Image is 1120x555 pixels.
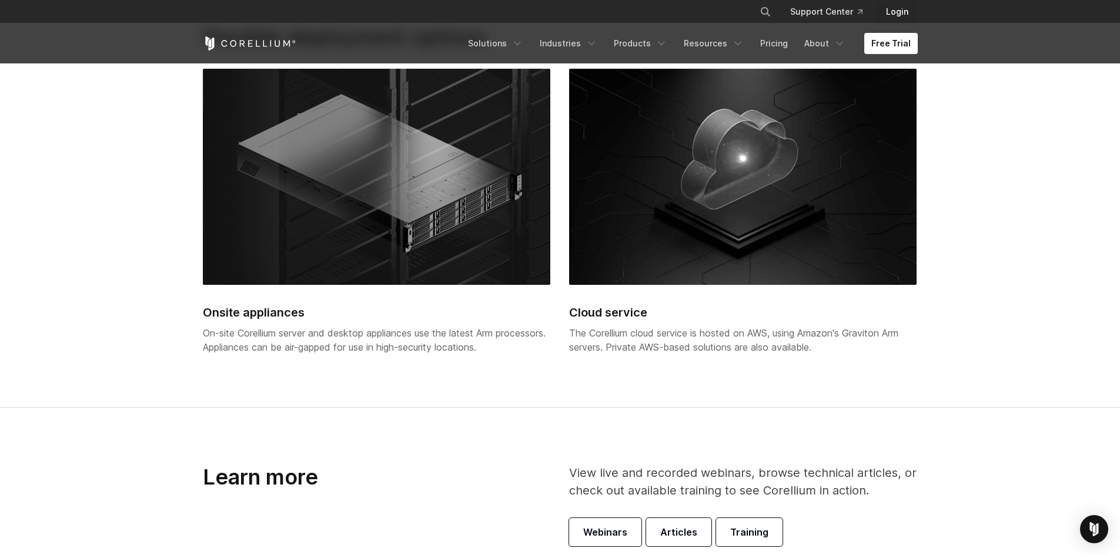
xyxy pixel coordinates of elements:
[203,304,550,321] h2: Onsite appliances
[797,33,852,54] a: About
[203,69,550,285] img: On-site Corellium server and desktop appliances use the latest Arm processors
[730,525,768,539] span: Training
[646,518,711,546] a: Articles
[745,1,918,22] div: Navigation Menu
[461,33,530,54] a: Solutions
[569,518,641,546] a: Webinars
[569,304,917,321] h2: Cloud service
[660,525,697,539] span: Articles
[203,464,504,490] h3: Learn more
[753,33,795,54] a: Pricing
[569,69,917,285] img: Cloud service hosted on AWS with Corellium
[569,466,917,497] span: View live and recorded webinars, browse technical articles, or check out available training to se...
[583,525,627,539] span: Webinars
[864,33,918,54] a: Free Trial
[461,33,918,54] div: Navigation Menu
[716,518,783,546] a: Training
[533,33,604,54] a: Industries
[203,36,296,51] a: Corellium Home
[203,327,546,353] span: On-site Corellium server and desktop appliances use the latest Arm processors. Appliances can be ...
[877,1,918,22] a: Login
[1080,515,1108,543] div: Open Intercom Messenger
[677,33,751,54] a: Resources
[569,327,898,353] span: The Corellium cloud service is hosted on AWS, using Amazon's Graviton Arm servers. Private AWS-ba...
[755,1,776,22] button: Search
[781,1,872,22] a: Support Center
[607,33,674,54] a: Products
